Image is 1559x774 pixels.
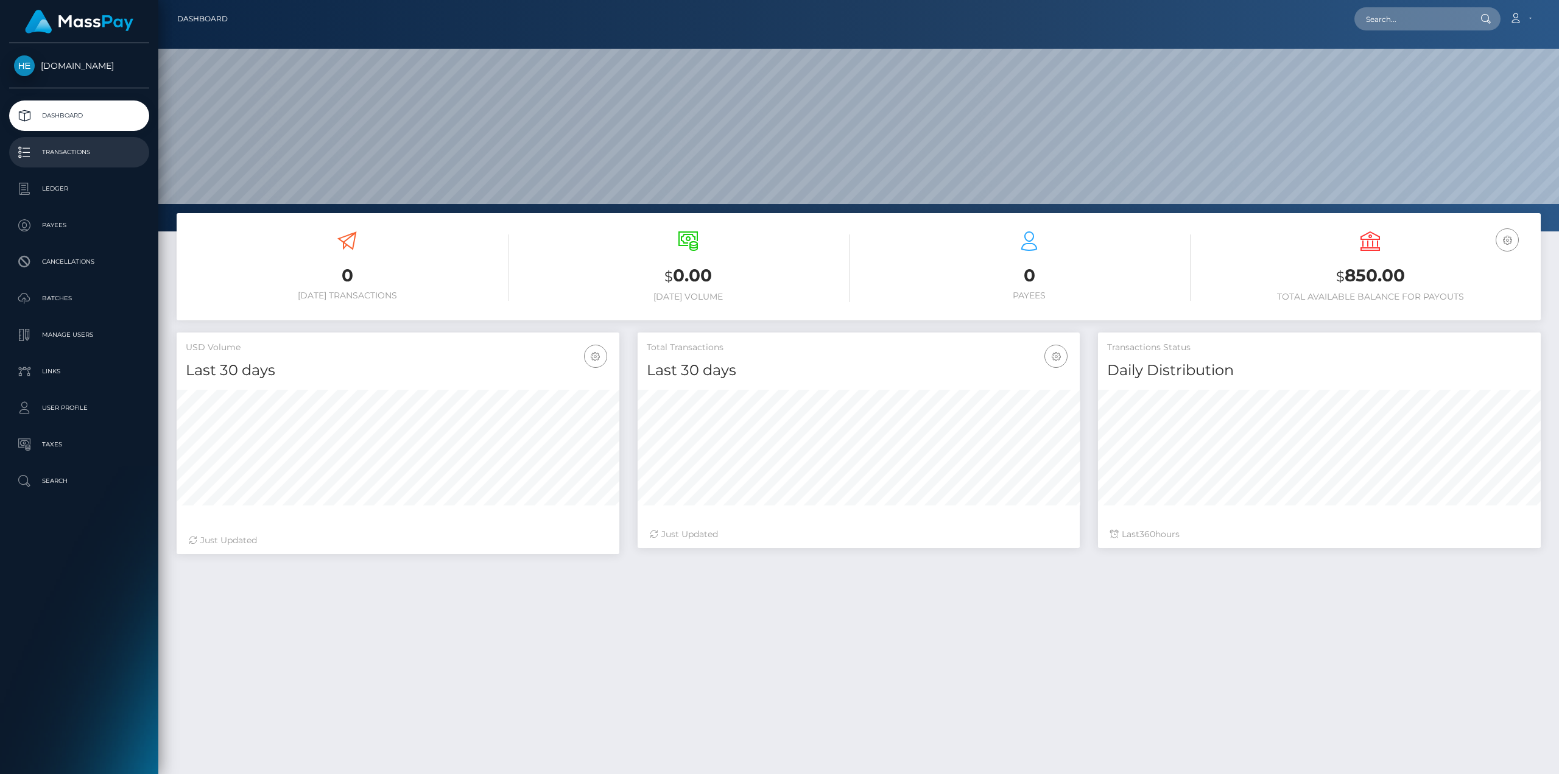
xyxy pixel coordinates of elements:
[14,253,144,271] p: Cancellations
[868,264,1191,287] h3: 0
[1209,264,1532,289] h3: 850.00
[14,399,144,417] p: User Profile
[527,292,850,302] h6: [DATE] Volume
[186,360,610,381] h4: Last 30 days
[868,290,1191,301] h6: Payees
[527,264,850,289] h3: 0.00
[9,466,149,496] a: Search
[647,360,1071,381] h4: Last 30 days
[189,534,607,547] div: Just Updated
[664,268,673,285] small: $
[14,107,144,125] p: Dashboard
[1107,342,1532,354] h5: Transactions Status
[14,289,144,308] p: Batches
[14,326,144,344] p: Manage Users
[650,528,1068,541] div: Just Updated
[9,100,149,131] a: Dashboard
[9,137,149,167] a: Transactions
[1139,529,1155,540] span: 360
[1107,360,1532,381] h4: Daily Distribution
[25,10,133,33] img: MassPay Logo
[1209,292,1532,302] h6: Total Available Balance for Payouts
[9,320,149,350] a: Manage Users
[186,290,509,301] h6: [DATE] Transactions
[186,342,610,354] h5: USD Volume
[14,472,144,490] p: Search
[177,6,228,32] a: Dashboard
[9,283,149,314] a: Batches
[9,393,149,423] a: User Profile
[647,342,1071,354] h5: Total Transactions
[14,180,144,198] p: Ledger
[9,174,149,204] a: Ledger
[14,55,35,76] img: Hellomillions.com
[14,143,144,161] p: Transactions
[1110,528,1529,541] div: Last hours
[14,435,144,454] p: Taxes
[14,362,144,381] p: Links
[1336,268,1345,285] small: $
[9,247,149,277] a: Cancellations
[14,216,144,234] p: Payees
[9,60,149,71] span: [DOMAIN_NAME]
[9,429,149,460] a: Taxes
[186,264,509,287] h3: 0
[9,210,149,241] a: Payees
[1354,7,1469,30] input: Search...
[9,356,149,387] a: Links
